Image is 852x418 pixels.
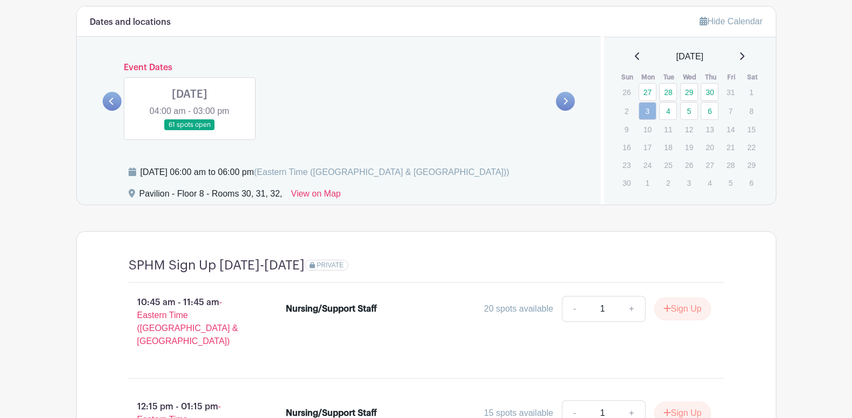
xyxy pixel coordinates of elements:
p: 19 [680,139,698,156]
p: 18 [659,139,677,156]
p: 24 [639,157,656,173]
span: [DATE] [676,50,703,63]
p: 25 [659,157,677,173]
p: 23 [618,157,635,173]
span: (Eastern Time ([GEOGRAPHIC_DATA] & [GEOGRAPHIC_DATA])) [254,167,509,177]
a: 27 [639,83,656,101]
button: Sign Up [654,298,711,320]
p: 6 [742,174,760,191]
a: 4 [659,102,677,120]
a: - [562,296,587,322]
p: 22 [742,139,760,156]
a: Hide Calendar [700,17,762,26]
p: 31 [722,84,740,100]
a: 6 [701,102,719,120]
th: Tue [659,72,680,83]
p: 7 [722,103,740,119]
span: - Eastern Time ([GEOGRAPHIC_DATA] & [GEOGRAPHIC_DATA]) [137,298,238,346]
span: PRIVATE [317,261,344,269]
th: Thu [700,72,721,83]
p: 14 [722,121,740,138]
p: 15 [742,121,760,138]
p: 30 [618,174,635,191]
p: 28 [722,157,740,173]
h6: Dates and locations [90,17,171,28]
p: 17 [639,139,656,156]
p: 3 [680,174,698,191]
a: 29 [680,83,698,101]
div: Nursing/Support Staff [286,302,377,315]
a: 5 [680,102,698,120]
p: 1 [742,84,760,100]
a: 3 [639,102,656,120]
p: 29 [742,157,760,173]
th: Mon [638,72,659,83]
a: View on Map [291,187,341,205]
p: 13 [701,121,719,138]
a: 30 [701,83,719,101]
th: Fri [721,72,742,83]
h6: Event Dates [122,63,556,73]
a: + [618,296,645,322]
p: 26 [680,157,698,173]
p: 5 [722,174,740,191]
h4: SPHM Sign Up [DATE]-[DATE] [129,258,305,273]
th: Sat [742,72,763,83]
p: 11 [659,121,677,138]
p: 1 [639,174,656,191]
div: 20 spots available [484,302,553,315]
p: 8 [742,103,760,119]
p: 9 [618,121,635,138]
p: 10:45 am - 11:45 am [111,292,269,352]
p: 2 [659,174,677,191]
p: 4 [701,174,719,191]
p: 16 [618,139,635,156]
p: 21 [722,139,740,156]
p: 20 [701,139,719,156]
p: 26 [618,84,635,100]
th: Wed [680,72,701,83]
p: 27 [701,157,719,173]
p: 10 [639,121,656,138]
div: Pavilion - Floor 8 - Rooms 30, 31, 32, [139,187,283,205]
p: 2 [618,103,635,119]
p: 12 [680,121,698,138]
a: 28 [659,83,677,101]
th: Sun [617,72,638,83]
div: [DATE] 06:00 am to 06:00 pm [140,166,509,179]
